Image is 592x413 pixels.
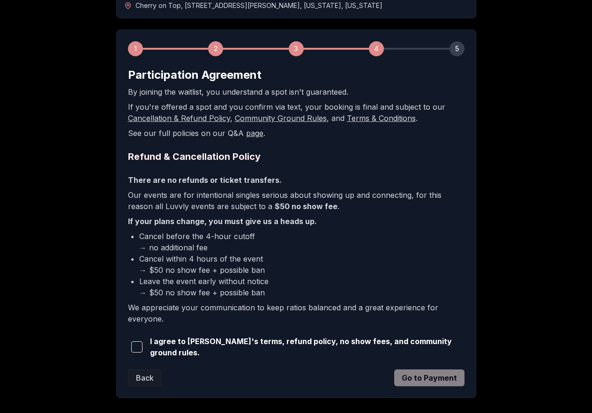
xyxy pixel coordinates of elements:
[289,41,304,56] div: 3
[246,128,263,138] a: page
[128,113,230,123] a: Cancellation & Refund Policy
[347,113,416,123] a: Terms & Conditions
[128,216,465,227] p: If your plans change, you must give us a heads up.
[275,202,337,211] b: $50 no show fee
[128,302,465,324] p: We appreciate your communication to keep ratios balanced and a great experience for everyone.
[235,113,327,123] a: Community Ground Rules
[128,86,465,98] p: By joining the waitlist, you understand a spot isn't guaranteed.
[128,128,465,139] p: See our full policies on our Q&A .
[135,1,382,10] span: Cherry on Top , [STREET_ADDRESS][PERSON_NAME] , [US_STATE] , [US_STATE]
[139,253,465,276] li: Cancel within 4 hours of the event → $50 no show fee + possible ban
[450,41,465,56] div: 5
[139,231,465,253] li: Cancel before the 4-hour cutoff → no additional fee
[128,189,465,212] p: Our events are for intentional singles serious about showing up and connecting, for this reason a...
[139,276,465,298] li: Leave the event early without notice → $50 no show fee + possible ban
[208,41,223,56] div: 2
[128,369,162,386] button: Back
[369,41,384,56] div: 4
[128,101,465,124] p: If you're offered a spot and you confirm via text, your booking is final and subject to our , , a...
[128,41,143,56] div: 1
[128,150,465,163] h2: Refund & Cancellation Policy
[150,336,465,358] span: I agree to [PERSON_NAME]'s terms, refund policy, no show fees, and community ground rules.
[128,68,465,83] h2: Participation Agreement
[128,174,465,186] p: There are no refunds or ticket transfers.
